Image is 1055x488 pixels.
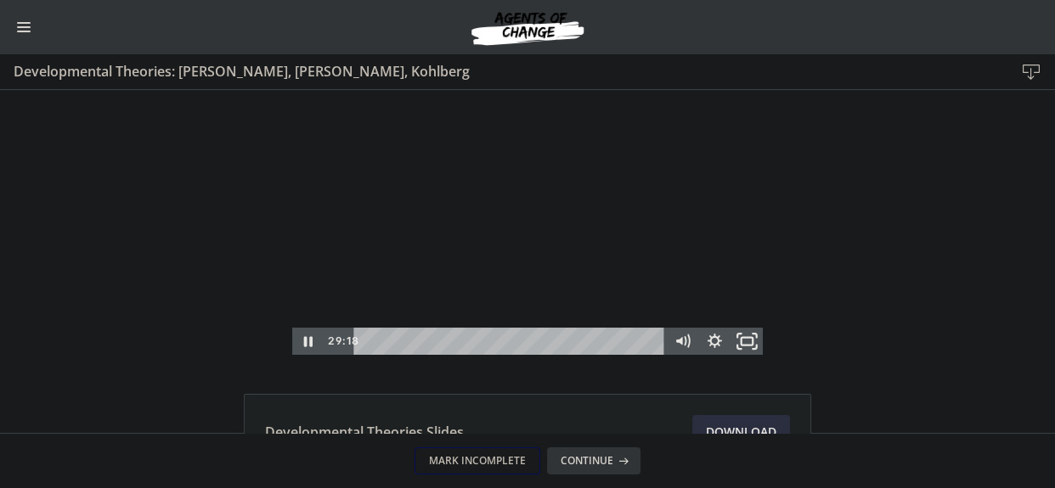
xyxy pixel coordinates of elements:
[14,61,987,81] h3: Developmental Theories: [PERSON_NAME], [PERSON_NAME], Kohlberg
[429,454,526,468] span: Mark Incomplete
[14,17,34,37] button: Enable menu
[292,238,324,265] button: Pause
[547,447,640,474] button: Continue
[426,7,629,48] img: Agents of Change
[366,238,658,265] div: Playbar
[698,238,731,265] button: Show settings menu
[415,447,540,474] button: Mark Incomplete
[265,422,464,442] span: Developmental Theories Slides
[731,238,763,265] button: Fullscreen
[706,422,776,442] span: Download
[692,415,790,449] a: Download
[666,238,698,265] button: Mute
[561,454,613,468] span: Continue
